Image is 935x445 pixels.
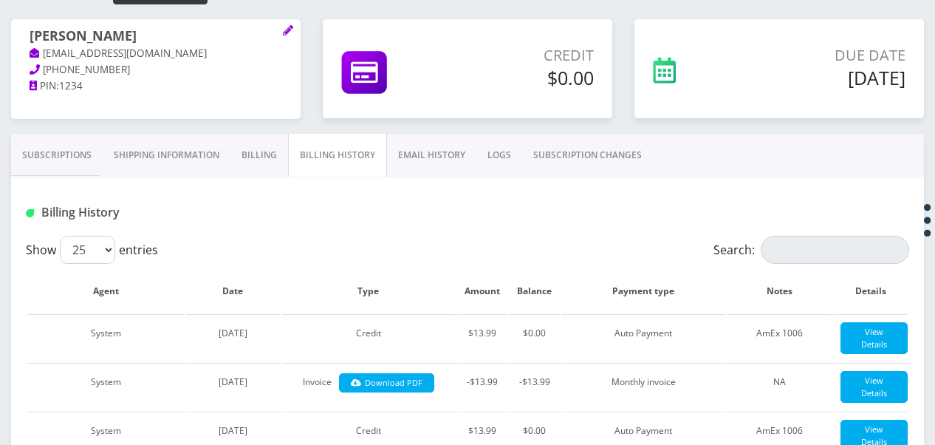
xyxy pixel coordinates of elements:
[727,314,832,361] td: AmEx 1006
[27,270,184,313] th: Agent
[744,44,905,67] p: Due Date
[510,363,560,410] td: -$13.99
[26,205,306,220] h1: Billing History
[281,270,456,313] th: Type
[30,28,282,46] h1: [PERSON_NAME]
[281,363,456,410] td: Invoice
[522,134,653,177] a: SUBSCRIPTION CHANGES
[457,363,508,410] td: -$13.99
[476,134,522,177] a: LOGS
[219,376,247,388] span: [DATE]
[26,236,158,264] label: Show entries
[561,270,726,313] th: Payment type
[456,67,594,89] h5: $0.00
[761,236,909,264] input: Search:
[43,63,130,76] span: [PHONE_NUMBER]
[288,134,387,177] a: Billing History
[185,270,280,313] th: Date
[840,322,908,354] a: View Details
[27,363,184,410] td: System
[30,79,59,94] a: PIN:
[510,314,560,361] td: $0.00
[11,134,103,177] a: Subscriptions
[713,236,909,264] label: Search:
[727,270,832,313] th: Notes
[457,314,508,361] td: $13.99
[230,134,288,177] a: Billing
[457,270,508,313] th: Amount
[744,67,905,89] h5: [DATE]
[510,270,560,313] th: Balance
[103,134,230,177] a: Shipping Information
[59,79,83,92] span: 1234
[561,363,726,410] td: Monthly invoice
[561,314,726,361] td: Auto Payment
[219,327,247,339] span: [DATE]
[30,47,207,61] a: [EMAIL_ADDRESS][DOMAIN_NAME]
[456,44,594,67] p: Credit
[339,373,434,393] a: Download PDF
[840,371,908,403] a: View Details
[27,314,184,361] td: System
[219,424,247,437] span: [DATE]
[387,134,476,177] a: EMAIL HISTORY
[833,270,908,313] th: Details
[281,314,456,361] td: Credit
[60,236,115,264] select: Showentries
[727,363,832,410] td: NA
